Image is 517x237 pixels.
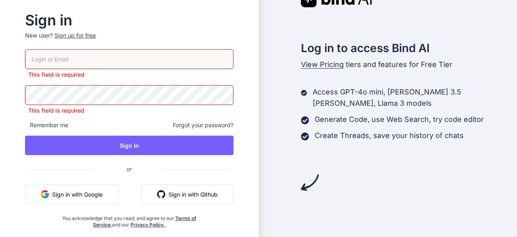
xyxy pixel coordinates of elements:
button: Sign in with Google [25,185,118,204]
button: Sign in with Github [141,185,233,204]
span: View Pricing [301,60,344,69]
p: Access GPT-4o mini, [PERSON_NAME] 3.5 [PERSON_NAME], Llama 3 models [313,86,517,109]
input: Login or Email [25,49,233,69]
div: Sign up for free [55,31,96,40]
img: arrow [301,174,319,191]
span: Remember me [25,121,68,129]
p: Generate Code, use Web Search, try code editor [315,114,484,125]
p: This field is required [25,71,233,79]
h2: Sign in [25,14,233,27]
p: Create Threads, save your history of chats [315,130,464,141]
span: or [94,159,164,179]
a: Terms of Service [93,215,196,228]
span: Forgot your password? [173,121,233,129]
p: This field is required [25,107,233,115]
img: google [41,190,49,198]
img: github [157,190,165,198]
a: Privacy Policy. [130,222,165,228]
div: You acknowledge that you read, and agree to our and our [60,210,199,228]
p: tiers and features for Free Tier [301,59,517,70]
h2: Log in to access Bind AI [301,40,517,57]
button: Sign In [25,136,233,155]
p: New user? [25,31,233,49]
